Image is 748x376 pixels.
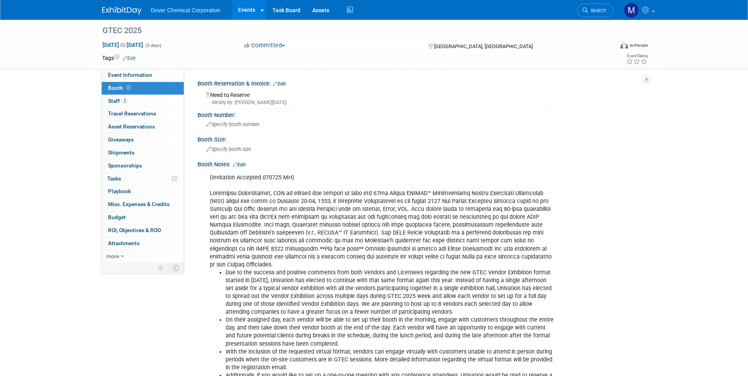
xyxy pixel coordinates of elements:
[206,146,251,152] span: Specify booth size
[273,81,286,87] a: Edit
[624,3,639,18] img: Matt Fender
[588,7,606,13] span: Search
[145,43,161,48] span: (5 days)
[108,149,134,156] span: Shipments
[620,42,628,48] img: Format-Inperson.png
[233,162,246,168] a: Edit
[168,263,184,273] td: Toggle Event Tabs
[226,316,555,348] li: On their assigned day, each vendor will be able to set up their booth in the morning, engage with...
[123,56,136,61] a: Edit
[102,134,184,146] a: Giveaways
[102,54,136,62] td: Tags
[102,237,184,250] a: Attachments
[108,136,134,143] span: Giveaways
[102,224,184,237] a: ROI, Objectives & ROO
[102,211,184,224] a: Budget
[198,78,646,88] div: Booth Reservation & Invoice:
[241,41,288,50] button: Committed
[198,158,646,169] div: Booth Notes:
[125,85,132,91] span: Booth not reserved yet
[102,7,142,15] img: ExhibitDay
[102,185,184,198] a: Playbook
[198,134,646,143] div: Booth Size:
[108,123,155,130] span: Asset Reservations
[108,188,131,194] span: Playbook
[107,175,121,182] span: Tasks
[108,110,156,117] span: Travel Reservations
[108,201,170,207] span: Misc. Expenses & Credits
[108,240,140,246] span: Attachments
[119,42,127,48] span: to
[226,269,555,316] li: Due to the success and positive comments from both Vendors and Licensees regarding the new GTEC V...
[102,108,184,120] a: Travel Reservations
[102,69,184,82] a: Event Information
[434,43,533,49] span: [GEOGRAPHIC_DATA], [GEOGRAPHIC_DATA]
[108,85,132,91] span: Booth
[629,43,648,48] div: In-Person
[122,98,128,104] span: 2
[108,98,128,104] span: Staff
[108,227,161,233] span: ROI, Objectives & ROO
[102,198,184,211] a: Misc. Expenses & Credits
[102,95,184,108] a: Staff2
[108,72,152,78] span: Event Information
[198,109,646,119] div: Booth Number:
[577,4,614,17] a: Search
[106,253,119,259] span: more
[102,147,184,159] a: Shipments
[226,348,555,372] li: With the inclusion of the requested virtual format, vendors can engage virtually with customers u...
[206,99,640,106] div: Ideally by: [PERSON_NAME][DATE]
[567,41,648,53] div: Event Format
[102,41,144,48] span: [DATE] [DATE]
[108,214,126,220] span: Budget
[626,54,647,58] div: Event Rating
[102,160,184,172] a: Sponsorships
[206,121,259,127] span: Specify booth number
[102,121,184,133] a: Asset Reservations
[108,162,142,169] span: Sponsorships
[102,173,184,185] a: Tasks
[100,24,602,38] div: GTEC 2025
[154,263,168,273] td: Personalize Event Tab Strip
[102,250,184,263] a: more
[102,82,184,95] a: Booth
[151,7,221,13] span: Dover Chemical Corporation
[203,89,640,106] div: Need to Reserve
